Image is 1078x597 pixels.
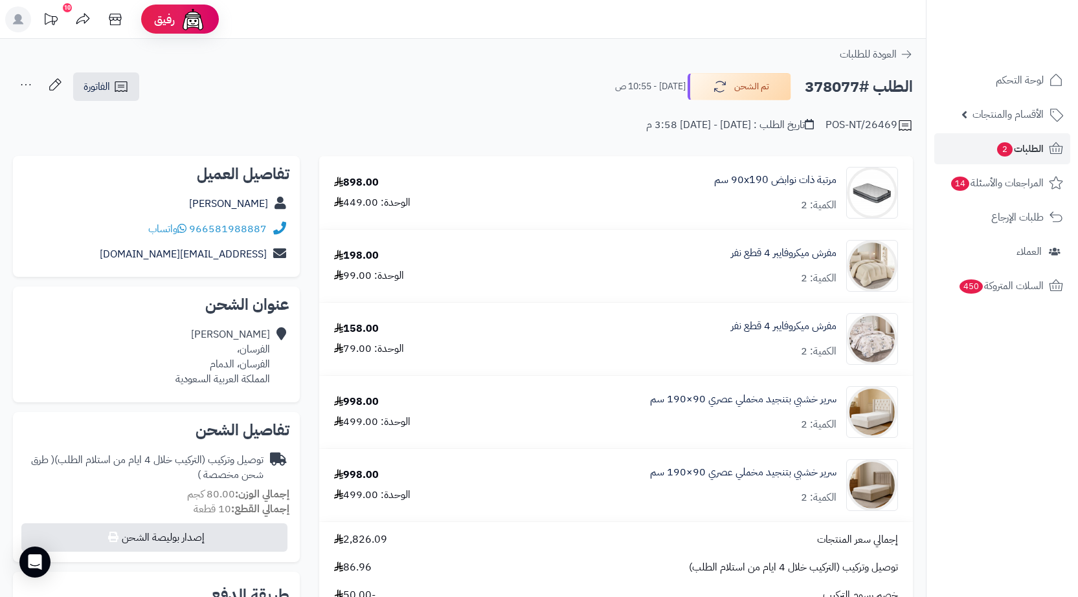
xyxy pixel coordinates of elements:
div: الكمية: 2 [801,417,837,432]
div: الوحدة: 499.00 [334,488,410,503]
span: 86.96 [334,560,372,575]
span: ( طرق شحن مخصصة ) [31,452,264,483]
a: لوحة التحكم [934,65,1070,96]
a: مفرش ميكروفايبر 4 قطع نفر [731,319,837,334]
span: 450 [959,279,983,294]
button: إصدار بوليصة الشحن [21,523,287,552]
a: واتساب [148,221,186,237]
div: الكمية: 2 [801,490,837,505]
span: 2,826.09 [334,532,387,547]
span: الأقسام والمنتجات [972,105,1044,124]
strong: إجمالي القطع: [231,501,289,517]
a: المراجعات والأسئلة14 [934,168,1070,199]
div: الوحدة: 449.00 [334,195,410,210]
h2: عنوان الشحن [23,297,289,312]
a: السلات المتروكة450 [934,270,1070,301]
img: 1752752723-1-90x90.jpg [847,313,897,365]
span: إجمالي سعر المنتجات [817,532,898,547]
span: الطلبات [996,140,1044,158]
div: POS-NT/26469 [825,118,913,133]
span: رفيق [154,12,175,27]
a: سرير خشبي بتنجيد مخملي عصري 90×190 سم [650,392,837,407]
div: 10 [63,3,72,12]
div: 998.00 [334,395,379,409]
small: [DATE] - 10:55 ص [615,80,686,93]
small: 10 قطعة [194,501,289,517]
a: سرير خشبي بتنجيد مخملي عصري 90×190 سم [650,465,837,480]
a: العملاء [934,236,1070,267]
div: الكمية: 2 [801,198,837,213]
a: [EMAIL_ADDRESS][DOMAIN_NAME] [100,246,267,262]
span: العملاء [1016,243,1042,261]
span: طلبات الإرجاع [991,208,1044,226]
a: طلبات الإرجاع [934,202,1070,233]
img: 1756282483-1-90x90.jpg [847,459,897,511]
span: الفاتورة [84,79,110,94]
a: الطلبات2 [934,133,1070,164]
h2: تفاصيل العميل [23,166,289,182]
span: لوحة التحكم [996,71,1044,89]
small: 80.00 كجم [187,486,289,502]
a: 966581988887 [189,221,267,237]
div: الكمية: 2 [801,344,837,359]
img: 1748262575-1-90x90.jpg [847,240,897,292]
div: الوحدة: 499.00 [334,415,410,429]
a: الفاتورة [73,72,139,101]
h2: الطلب #378077 [805,74,913,100]
img: 1728808024-110601060001-90x90.jpg [847,167,897,219]
img: 1756211936-1-90x90.jpg [847,386,897,438]
span: 14 [950,176,969,191]
div: الكمية: 2 [801,271,837,286]
strong: إجمالي الوزن: [235,486,289,502]
img: ai-face.png [180,6,206,32]
a: العودة للطلبات [840,47,913,62]
div: الوحدة: 79.00 [334,342,404,356]
div: 998.00 [334,468,379,483]
span: العودة للطلبات [840,47,897,62]
div: توصيل وتركيب (التركيب خلال 4 ايام من استلام الطلب) [23,453,264,483]
div: 198.00 [334,248,379,263]
div: Open Intercom Messenger [19,547,51,578]
div: 898.00 [334,175,379,190]
a: مفرش ميكروفايبر 4 قطع نفر [731,246,837,261]
a: مرتبة ذات نوابض 90x190 سم [714,173,837,188]
span: توصيل وتركيب (التركيب خلال 4 ايام من استلام الطلب) [689,560,898,575]
h2: تفاصيل الشحن [23,422,289,438]
span: المراجعات والأسئلة [950,174,1044,192]
div: 158.00 [334,321,379,336]
img: logo-2.png [990,10,1066,37]
span: 2 [996,142,1013,157]
button: تم الشحن [688,73,791,100]
div: الوحدة: 99.00 [334,268,404,283]
div: [PERSON_NAME] الفرسان، الفرسان، الدمام المملكة العربية السعودية [175,327,270,386]
a: [PERSON_NAME] [189,196,268,212]
span: السلات المتروكة [958,277,1044,295]
a: تحديثات المنصة [34,6,67,36]
div: تاريخ الطلب : [DATE] - [DATE] 3:58 م [646,118,814,133]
